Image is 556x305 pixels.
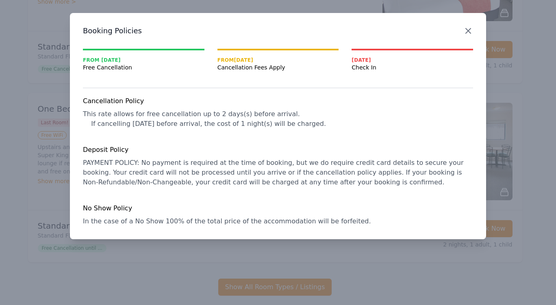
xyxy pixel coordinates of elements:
[83,145,473,155] h4: Deposit Policy
[83,110,326,128] span: This rate allows for free cancellation up to 2 days(s) before arrival. If cancelling [DATE] befor...
[83,96,473,106] h4: Cancellation Policy
[83,26,473,36] h3: Booking Policies
[83,217,371,225] span: In the case of a No Show 100% of the total price of the accommodation will be forfeited.
[83,57,204,63] span: From [DATE]
[83,159,466,186] span: PAYMENT POLICY: No payment is required at the time of booking, but we do require credit card deta...
[83,49,473,71] nav: Progress mt-20
[352,57,473,63] span: [DATE]
[217,57,339,63] span: From [DATE]
[83,63,204,71] span: Free Cancellation
[217,63,339,71] span: Cancellation Fees Apply
[352,63,473,71] span: Check In
[83,203,473,213] h4: No Show Policy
